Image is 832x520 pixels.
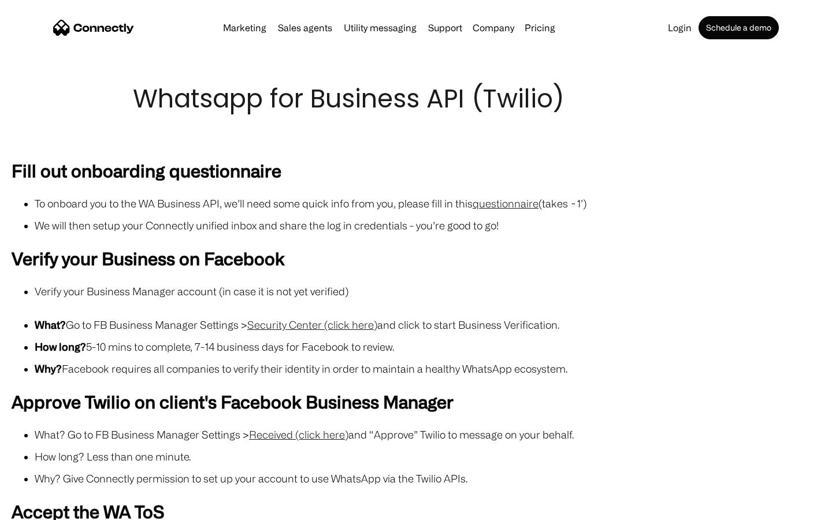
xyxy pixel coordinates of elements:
a: Security Center (click here) [247,319,377,330]
li: Go to FB Business Manager Settings > and click to start Business Verification. [35,317,820,333]
li: Verify your Business Manager account (in case it is not yet verified) [35,283,820,299]
li: 5-10 mins to complete, 7-14 business days for Facebook to review. [35,339,820,355]
ul: Language list [23,500,69,516]
a: Schedule a demo [699,16,779,39]
strong: How long? [35,341,86,352]
strong: Approve Twilio on client's Facebook Business Manager [12,392,454,411]
a: Support [424,23,467,32]
div: Company [473,20,514,36]
aside: Language selected: English [12,500,69,516]
a: questionnaire [473,198,538,209]
li: We will then setup your Connectly unified inbox and share the log in credentials - you’re good to... [35,217,820,233]
a: Received (click here) [249,429,348,440]
a: Login [663,23,696,32]
a: Marketing [218,23,271,32]
li: To onboard you to the WA Business API, we’ll need some quick info from you, please fill in this (... [35,195,820,211]
strong: Verify your Business on Facebook [12,248,285,268]
li: Facebook requires all companies to verify their identity in order to maintain a healthy WhatsApp ... [35,361,820,377]
h1: Whatsapp for Business API (Twilio) [133,81,699,117]
li: How long? Less than one minute. [35,448,820,465]
strong: Fill out onboarding questionnaire [12,161,281,180]
li: What? Go to FB Business Manager Settings > and “Approve” Twilio to message on your behalf. [35,426,820,443]
a: Pricing [520,23,560,32]
strong: What? [35,319,66,330]
a: Utility messaging [339,23,421,32]
li: Why? Give Connectly permission to set up your account to use WhatsApp via the Twilio APIs. [35,470,820,486]
a: Sales agents [273,23,337,32]
strong: Why? [35,363,62,374]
